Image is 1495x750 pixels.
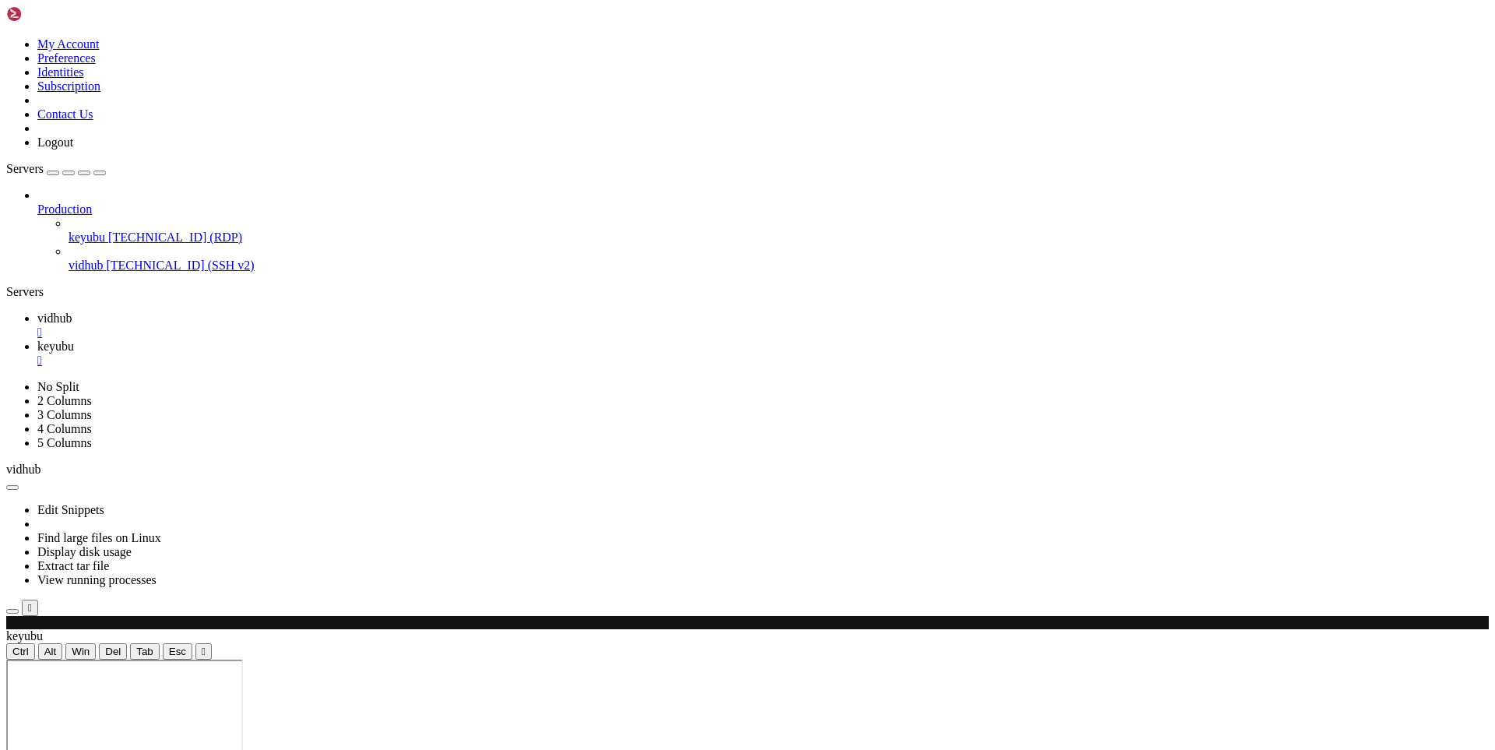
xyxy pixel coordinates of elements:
[6,463,40,476] span: vidhub
[69,231,105,244] span: keyubu
[37,503,104,516] a: Edit Snippets
[37,436,92,449] a: 5 Columns
[37,65,84,79] a: Identities
[37,380,79,393] a: No Split
[69,217,1489,245] li: keyubu [TECHNICAL_ID] (RDP)
[37,202,92,216] span: Production
[37,354,1489,368] a: 
[6,162,44,175] span: Servers
[37,394,92,407] a: 2 Columns
[37,326,1489,340] a: 
[37,312,72,325] span: vidhub
[6,162,106,175] a: Servers
[28,602,32,614] div: 
[37,188,1489,273] li: Production
[37,79,100,93] a: Subscription
[37,51,96,65] a: Preferences
[37,202,1489,217] a: Production
[6,285,1489,299] div: Servers
[37,559,109,572] a: Extract tar file
[22,600,38,616] button: 
[37,422,92,435] a: 4 Columns
[69,231,1489,245] a: keyubu [TECHNICAL_ID] (RDP)
[37,312,1489,340] a: vidhub
[69,245,1489,273] li: vidhub [TECHNICAL_ID] (SSH v2)
[37,573,157,586] a: View running processes
[37,340,74,353] span: keyubu
[106,259,254,272] span: [TECHNICAL_ID] (SSH v2)
[108,231,242,244] span: [TECHNICAL_ID] (RDP)
[37,37,100,51] a: My Account
[37,340,1489,368] a: keyubu
[37,107,93,121] a: Contact Us
[69,259,1489,273] a: vidhub [TECHNICAL_ID] (SSH v2)
[37,136,73,149] a: Logout
[37,545,132,558] a: Display disk usage
[69,259,103,272] span: vidhub
[37,408,92,421] a: 3 Columns
[37,531,161,544] a: Find large files on Linux
[6,6,96,22] img: Shellngn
